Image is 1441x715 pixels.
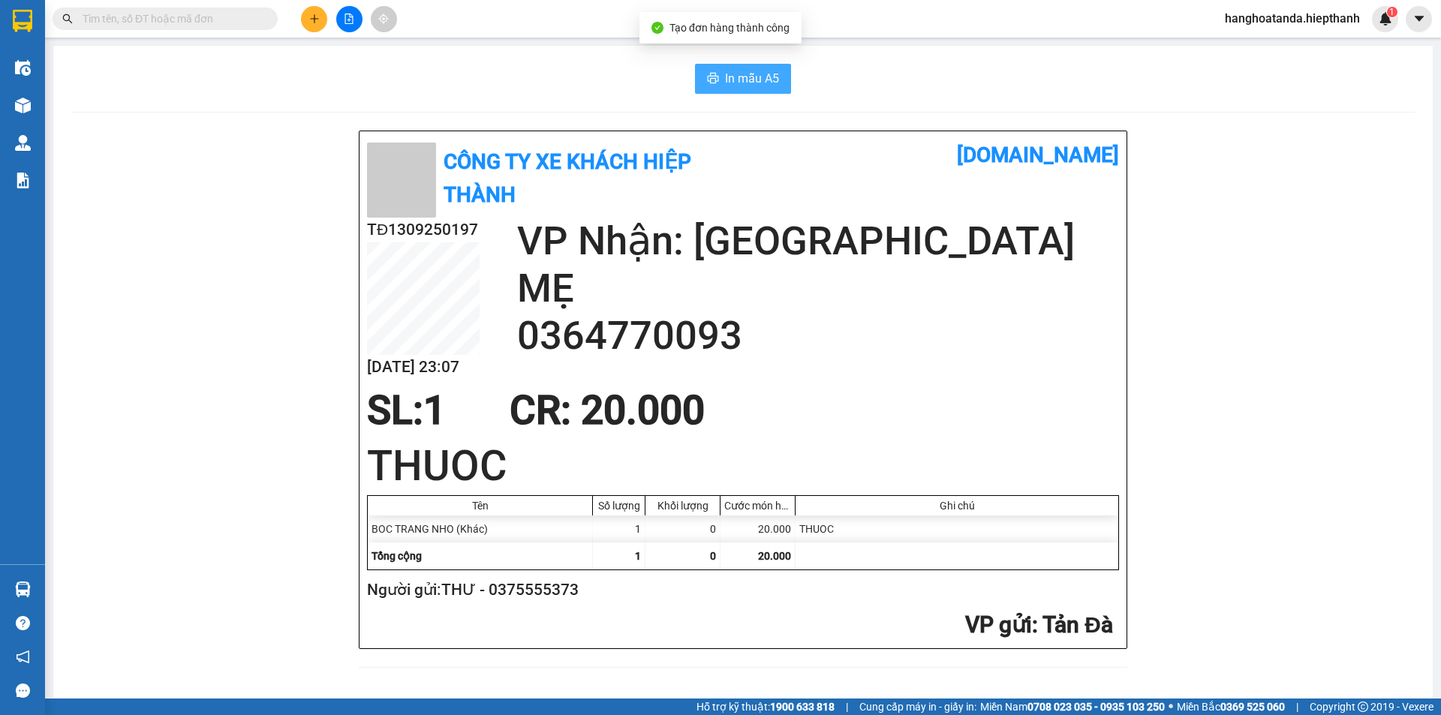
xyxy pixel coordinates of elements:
h1: THUOC [367,437,1119,495]
span: | [1296,698,1298,715]
span: 1 [635,550,641,562]
h2: MẸ [517,265,1119,312]
span: file-add [344,14,354,24]
h2: TĐ1309250196 [8,107,121,132]
img: logo-vxr [13,10,32,32]
h2: TĐ1309250197 [367,218,480,242]
strong: 1900 633 818 [770,701,835,713]
span: Tạo đơn hàng thành công [669,22,790,34]
span: 20.000 [758,550,791,562]
sup: 1 [1387,7,1397,17]
button: plus [301,6,327,32]
span: message [16,683,30,698]
b: Công Ty xe khách HIỆP THÀNH [50,12,175,103]
div: BOC TRANG NHO (Khác) [368,515,593,542]
span: Cung cấp máy in - giấy in: [859,698,976,715]
div: 20.000 [720,515,796,542]
span: 1 [1389,7,1394,17]
span: Tổng cộng [372,550,422,562]
span: caret-down [1412,12,1426,26]
strong: 0708 023 035 - 0935 103 250 [1027,701,1165,713]
span: VP gửi [965,611,1032,638]
button: file-add [336,6,363,32]
img: warehouse-icon [15,60,31,76]
span: ⚪️ [1169,704,1173,710]
span: check-circle [651,22,663,34]
span: 1 [423,387,446,434]
span: Miền Bắc [1177,698,1285,715]
span: 0 [710,550,716,562]
strong: 0369 525 060 [1220,701,1285,713]
input: Tìm tên, số ĐT hoặc mã đơn [83,11,260,27]
span: search [62,14,73,24]
img: solution-icon [15,173,31,188]
span: | [846,698,848,715]
div: Khối lượng [649,500,716,512]
span: notification [16,650,30,664]
span: aim [378,14,389,24]
b: [DOMAIN_NAME] [957,143,1119,167]
h2: VP Nhận: [GEOGRAPHIC_DATA] [517,218,1119,265]
div: Tên [372,500,588,512]
span: CR : 20.000 [510,387,705,434]
h2: Người gửi: THƯ - 0375555373 [367,578,1113,602]
span: hanghoatanda.hiepthanh [1213,9,1372,28]
img: warehouse-icon [15,135,31,151]
span: plus [309,14,320,24]
b: Công Ty xe khách HIỆP THÀNH [444,149,691,207]
span: copyright [1358,701,1368,712]
span: Hỗ trợ kỹ thuật: [696,698,835,715]
span: SL: [367,387,423,434]
h2: : Tản Đà [367,610,1113,641]
img: warehouse-icon [15,581,31,597]
button: printerIn mẫu A5 [695,64,791,94]
button: caret-down [1406,6,1432,32]
h2: VP Nhận: [GEOGRAPHIC_DATA] [85,107,390,202]
span: printer [707,72,719,86]
h2: 0364770093 [517,312,1119,359]
span: question-circle [16,616,30,630]
div: Số lượng [597,500,641,512]
div: THUOC [796,515,1118,542]
span: In mẫu A5 [725,69,779,88]
img: warehouse-icon [15,98,31,113]
div: Cước món hàng [724,500,791,512]
img: icon-new-feature [1379,12,1392,26]
div: 0 [645,515,720,542]
div: Ghi chú [799,500,1115,512]
button: aim [371,6,397,32]
span: Miền Nam [980,698,1165,715]
div: 1 [593,515,645,542]
h2: [DATE] 23:07 [367,355,480,380]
